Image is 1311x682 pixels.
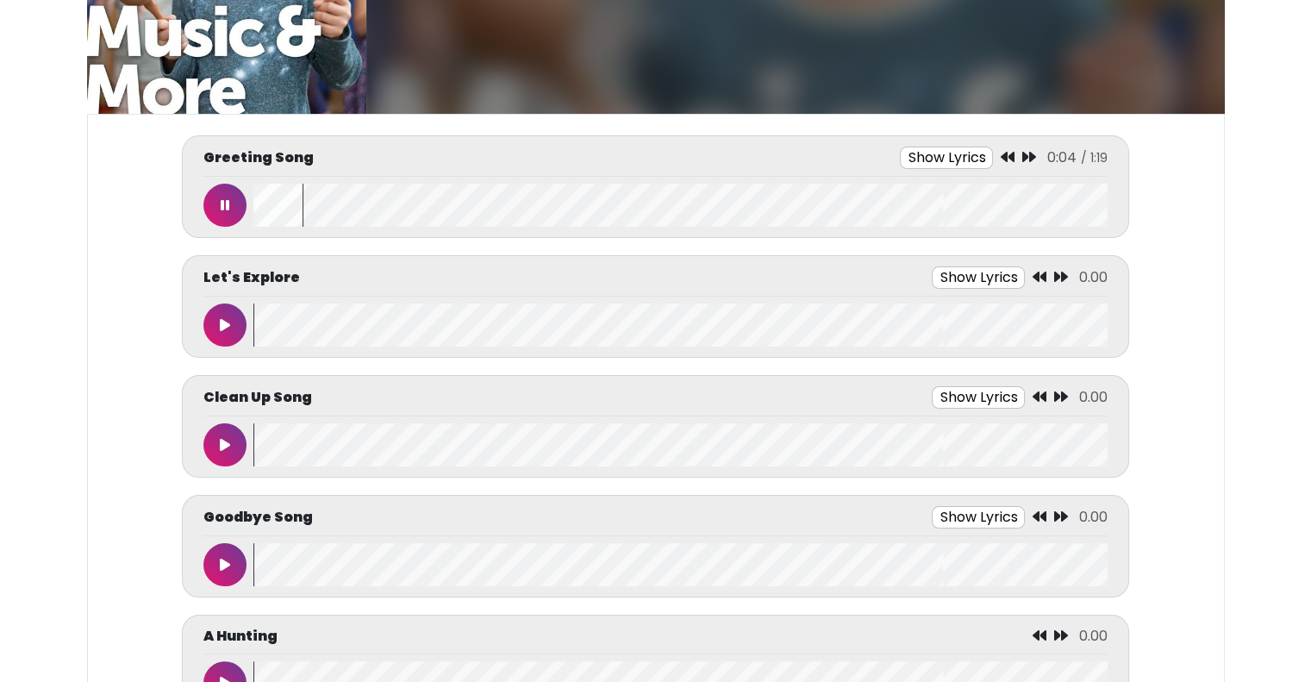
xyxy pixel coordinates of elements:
[1079,626,1108,646] span: 0.00
[203,626,278,647] p: A Hunting
[203,507,313,528] p: Goodbye Song
[203,267,300,288] p: Let's Explore
[932,386,1025,409] button: Show Lyrics
[1081,149,1108,166] span: / 1:19
[1079,507,1108,527] span: 0.00
[932,266,1025,289] button: Show Lyrics
[203,147,314,168] p: Greeting Song
[1047,147,1077,167] span: 0:04
[203,387,312,408] p: Clean Up Song
[900,147,993,169] button: Show Lyrics
[1079,267,1108,287] span: 0.00
[1079,387,1108,407] span: 0.00
[932,506,1025,529] button: Show Lyrics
